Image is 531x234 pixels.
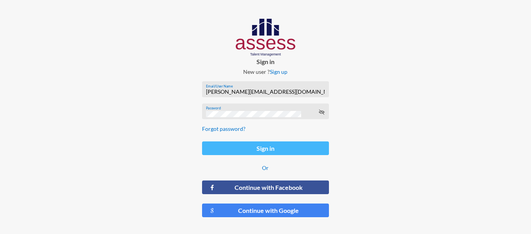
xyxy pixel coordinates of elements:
[270,68,287,75] a: Sign up
[202,180,329,194] button: Continue with Facebook
[236,19,296,56] img: AssessLogoo.svg
[202,164,329,171] p: Or
[202,141,329,155] button: Sign in
[196,58,335,65] p: Sign in
[196,68,335,75] p: New user ?
[202,204,329,217] button: Continue with Google
[206,89,325,95] input: Email/User Name
[202,125,246,132] a: Forgot password?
